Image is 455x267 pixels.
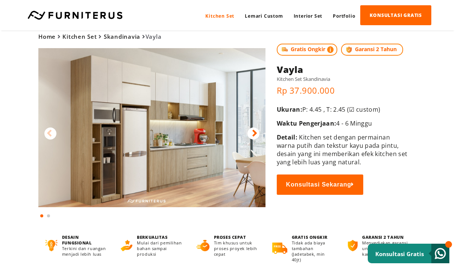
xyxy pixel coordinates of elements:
[375,250,424,258] small: Konsultasi Gratis
[214,234,258,240] h4: PROSES CEPAT
[328,6,360,26] a: Portfolio
[277,174,363,195] button: Konsultasi Sekarang
[360,5,431,25] a: KONSULTASI GRATIS
[196,240,209,251] img: proses-cepat.png
[362,234,409,240] h4: GARANSI 2 TAHUN
[38,33,56,40] a: Home
[277,85,409,96] p: Rp 37.900.000
[288,6,328,26] a: Interior Set
[348,240,358,251] img: bergaransi.png
[341,44,403,56] span: Garansi 2 Tahun
[362,240,409,257] p: Menyediakan garansi untuk produk pilihan kamu
[277,133,408,166] : Kitchen set dengan permainan warna putih dan tekstur kayu pada pintu, desain yang ini memberikan ...
[121,240,132,251] img: berkualitas.png
[277,105,409,114] p: P: 4.45 , T: 2.45 (☑ custom)
[62,246,107,257] p: Terkini dan ruangan menjadi lebih luas
[45,240,58,251] img: desain-fungsional.png
[38,48,265,207] img: Vayla Kitchen Set Skandinavia by Furniterus
[277,119,409,127] p: 4 - 6 Minggu
[104,33,140,40] a: Skandinavia
[277,119,337,127] span: Waktu Pengerjaan:
[345,46,353,54] img: protect.png
[240,6,288,26] a: Lemari Custom
[292,234,334,240] h4: GRATIS ONGKIR
[327,46,334,54] img: info-colored.png
[292,240,334,262] p: Tidak ada biaya tambahan (Jadetabek, min 40jt)
[137,234,182,240] h4: BERKUALITAS
[38,33,161,40] span: Vayla
[281,46,289,54] img: shipping.jpg
[277,133,297,141] span: Detail:
[368,244,449,263] a: Konsultasi Gratis
[214,240,258,257] p: Tim khusus untuk proses proyek lebih cepat
[277,44,338,56] span: Gratis Ongkir
[277,76,409,82] h5: Kitchen Set Skandinavia
[62,33,97,40] a: Kitchen Set
[272,243,287,254] img: gratis-ongkir.png
[62,234,107,246] h4: DESAIN FUNGSIONAL
[137,240,182,257] p: Mulai dari pemilihan bahan sampai produksi
[200,6,240,26] a: Kitchen Set
[277,63,409,76] h1: Vayla
[277,105,302,114] span: Ukuran:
